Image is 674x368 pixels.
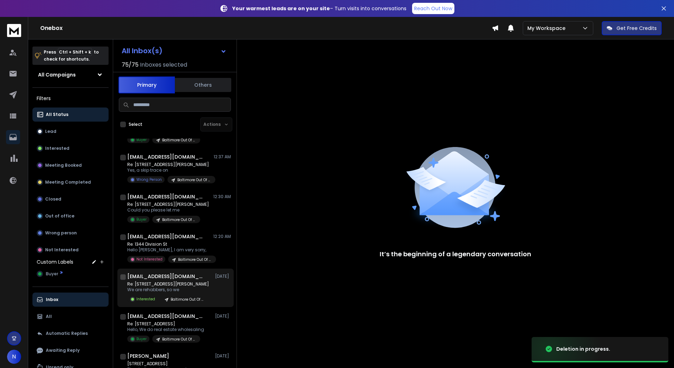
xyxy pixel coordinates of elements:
p: Re: [STREET_ADDRESS][PERSON_NAME] [127,281,209,287]
button: Get Free Credits [602,21,662,35]
p: [DATE] [215,313,231,319]
h1: [EMAIL_ADDRESS][DOMAIN_NAME] [127,233,205,240]
span: 75 / 75 [122,61,139,69]
p: Buyer [136,137,147,142]
button: All Campaigns [32,68,109,82]
p: Re: [STREET_ADDRESS][PERSON_NAME] [127,202,209,207]
p: Baltimore Out Of State Home Owners [171,297,204,302]
p: Re: [STREET_ADDRESS][PERSON_NAME] [127,162,212,167]
p: My Workspace [527,25,568,32]
p: Hello [PERSON_NAME], I am very sorry, [127,247,212,253]
button: Inbox [32,293,109,307]
h1: Onebox [40,24,492,32]
p: Baltimore Out Of State Home Owners [162,137,196,143]
h3: Inboxes selected [140,61,187,69]
p: Interested [45,146,69,151]
p: Get Free Credits [617,25,657,32]
button: Out of office [32,209,109,223]
button: Lead [32,124,109,139]
button: Others [175,77,231,93]
p: Inbox [46,297,58,302]
h1: [EMAIL_ADDRESS][DOMAIN_NAME] [127,273,205,280]
button: Closed [32,192,109,206]
p: Not Interested [136,257,163,262]
button: N [7,350,21,364]
p: Awaiting Reply [46,348,80,353]
span: Ctrl + Shift + k [58,48,92,56]
h1: All Campaigns [38,71,76,78]
h1: All Inbox(s) [122,47,163,54]
h3: Filters [32,93,109,103]
p: All [46,314,52,319]
p: Buyer [136,336,147,342]
button: Buyer [32,267,109,281]
h1: [EMAIL_ADDRESS][DOMAIN_NAME] [127,153,205,160]
img: logo [7,24,21,37]
button: All Inbox(s) [116,44,232,58]
p: Baltimore Out Of State Home Owners [162,217,196,222]
p: Interested [136,296,155,302]
p: Not Interested [45,247,79,253]
button: Not Interested [32,243,109,257]
h1: [PERSON_NAME] [127,352,169,360]
h1: [EMAIL_ADDRESS][DOMAIN_NAME] [127,313,205,320]
p: Closed [45,196,61,202]
p: [STREET_ADDRESS] [127,361,200,367]
button: Wrong person [32,226,109,240]
p: Meeting Completed [45,179,91,185]
strong: Your warmest leads are on your site [232,5,330,12]
p: Hello, We do real estate wholesaling [127,327,204,332]
p: All Status [46,112,68,117]
p: Press to check for shortcuts. [44,49,99,63]
h1: [EMAIL_ADDRESS][DOMAIN_NAME] [127,193,205,200]
p: Baltimore Out Of State Home Owners [162,337,196,342]
p: [DATE] [215,353,231,359]
p: [DATE] [215,274,231,279]
p: Baltimore Out Of State Home Owners [177,177,211,183]
label: Select [129,122,142,127]
p: Yes, a skip trace on [127,167,212,173]
p: We are rehabbers, so we [127,287,209,293]
p: Re: 1344 Division St [127,241,212,247]
p: 12:30 AM [213,194,231,200]
p: It’s the beginning of a legendary conversation [380,249,531,259]
p: Re: [STREET_ADDRESS] [127,321,204,327]
p: 12:37 AM [214,154,231,160]
button: Automatic Replies [32,326,109,341]
button: Meeting Booked [32,158,109,172]
span: Buyer [46,271,58,277]
button: Awaiting Reply [32,343,109,357]
p: Out of office [45,213,74,219]
button: Primary [118,76,175,93]
p: Automatic Replies [46,331,88,336]
h3: Custom Labels [37,258,73,265]
button: All Status [32,108,109,122]
p: Wrong Person [136,177,162,182]
button: Meeting Completed [32,175,109,189]
p: Baltimore Out Of State Home Owners [178,257,212,262]
p: Meeting Booked [45,162,82,168]
div: Deletion in progress. [556,345,610,352]
p: Lead [45,129,56,134]
button: All [32,309,109,324]
p: Wrong person [45,230,77,236]
p: – Turn visits into conversations [232,5,406,12]
p: Buyer [136,217,147,222]
a: Reach Out Now [412,3,454,14]
p: Could you please let me [127,207,209,213]
p: 12:20 AM [213,234,231,239]
p: Reach Out Now [414,5,452,12]
button: Interested [32,141,109,155]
